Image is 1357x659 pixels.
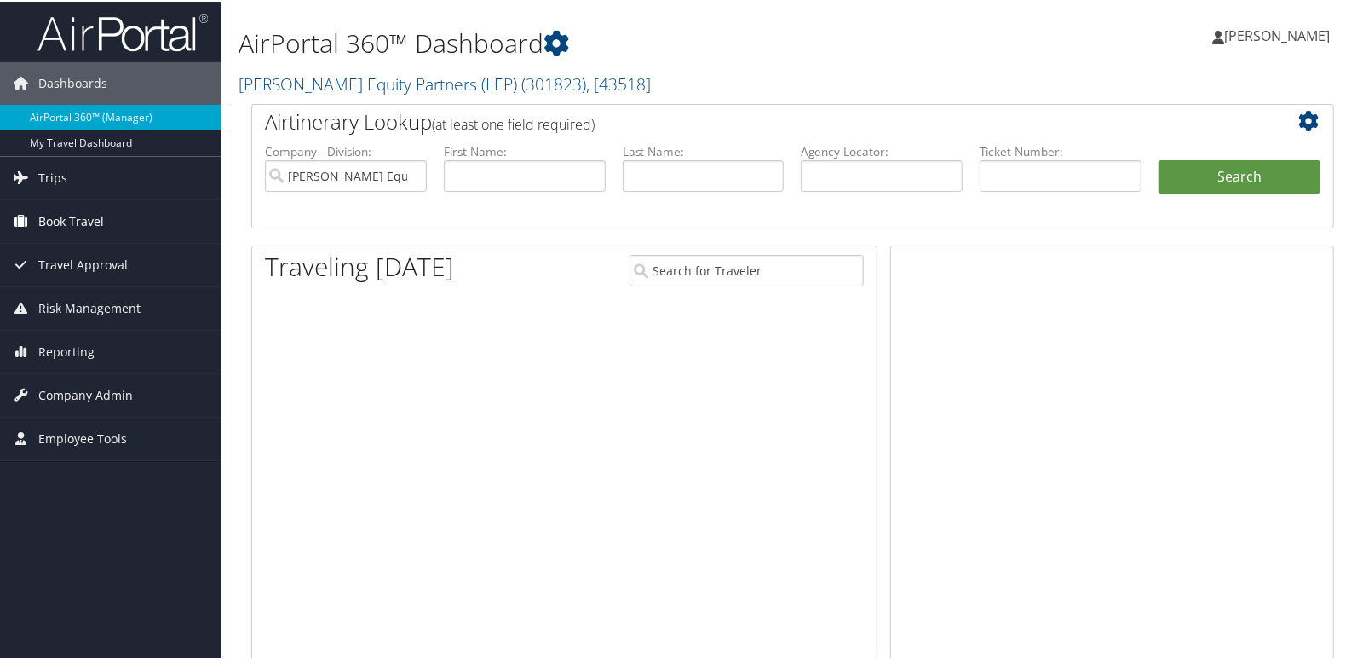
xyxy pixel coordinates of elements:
h1: AirPortal 360™ Dashboard [239,24,977,60]
span: Dashboards [38,61,107,103]
span: Risk Management [38,286,141,328]
h1: Traveling [DATE] [265,247,454,283]
label: Last Name: [623,142,785,159]
label: Ticket Number: [980,142,1141,159]
h2: Airtinerary Lookup [265,106,1230,135]
input: Search for Traveler [630,253,864,285]
span: Reporting [38,329,95,372]
span: Trips [38,155,67,198]
span: ( 301823 ) [521,71,586,94]
span: [PERSON_NAME] [1224,25,1330,43]
a: [PERSON_NAME] Equity Partners (LEP) [239,71,651,94]
span: , [ 43518 ] [586,71,651,94]
span: Employee Tools [38,416,127,459]
button: Search [1159,159,1320,193]
label: Company - Division: [265,142,427,159]
span: Company Admin [38,373,133,415]
label: First Name: [444,142,606,159]
span: Travel Approval [38,242,128,285]
label: Agency Locator: [801,142,963,159]
a: [PERSON_NAME] [1212,9,1347,60]
span: (at least one field required) [432,113,595,132]
img: airportal-logo.png [37,11,208,51]
span: Book Travel [38,199,104,241]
